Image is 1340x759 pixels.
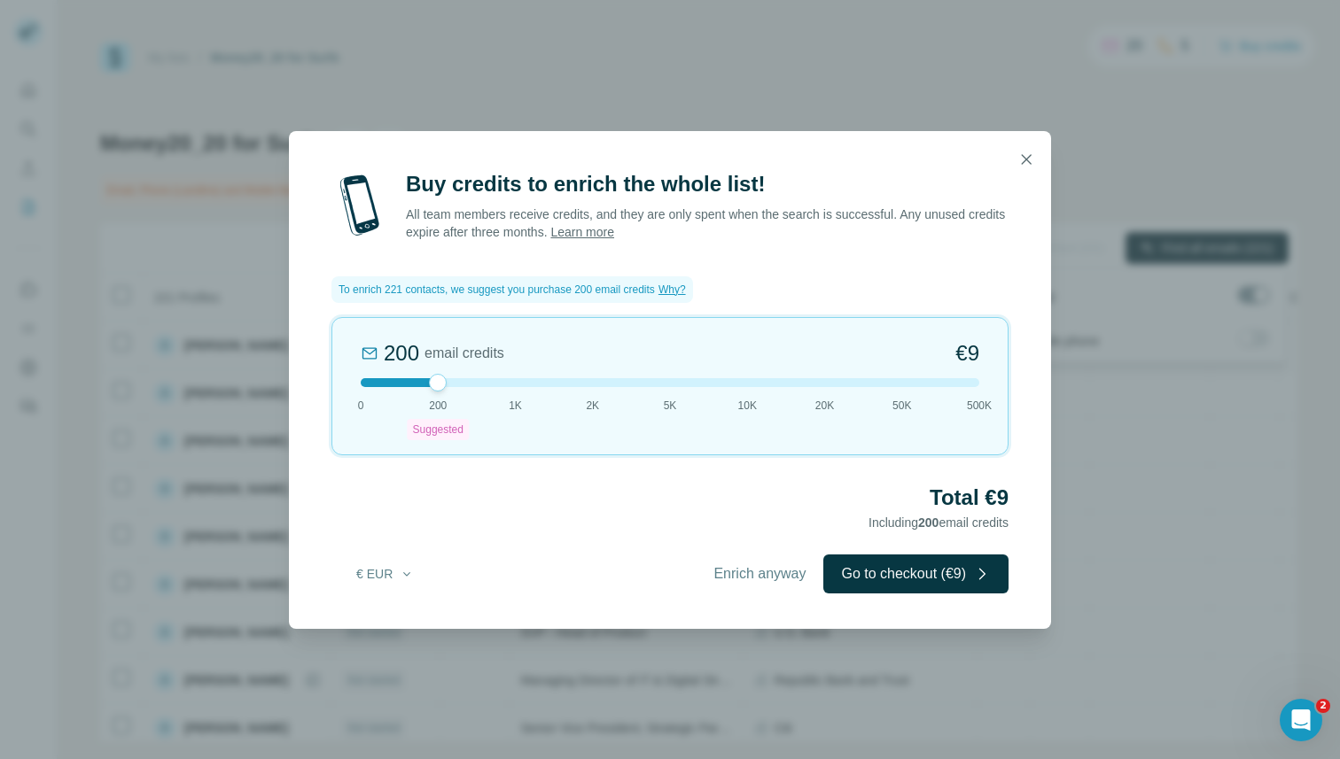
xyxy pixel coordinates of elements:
[509,398,522,414] span: 1K
[955,339,979,368] span: €9
[344,558,426,590] button: € EUR
[918,515,939,530] span: 200
[339,282,655,298] span: To enrich 221 contacts, we suggest you purchase 200 email credits
[358,398,364,414] span: 0
[815,398,834,414] span: 20K
[713,563,806,585] span: Enrich anyway
[869,515,1009,530] span: Including email credits
[408,419,469,440] div: Suggested
[1316,699,1330,713] span: 2
[331,484,1009,512] h2: Total €9
[331,170,388,241] img: mobile-phone
[696,554,823,593] button: Enrich anyway
[586,398,599,414] span: 2K
[384,339,419,368] div: 200
[425,343,504,364] span: email credits
[550,225,614,239] a: Learn more
[658,283,686,296] span: Why?
[823,554,1009,593] button: Go to checkout (€9)
[1280,699,1322,741] iframe: Intercom live chat
[664,398,677,414] span: 5K
[406,205,1009,241] p: All team members receive credits, and they are only spent when the search is successful. Any unus...
[892,398,911,414] span: 50K
[429,398,447,414] span: 200
[967,398,992,414] span: 500K
[738,398,757,414] span: 10K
